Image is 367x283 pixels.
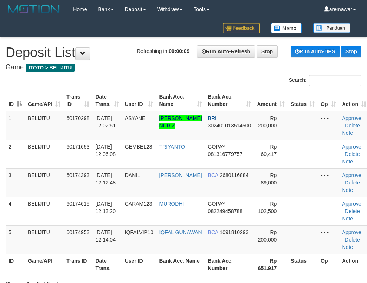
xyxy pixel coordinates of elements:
[66,172,89,178] span: 60174393
[125,229,153,235] span: IQFALVIP10
[342,229,361,235] a: Approve
[342,187,353,193] a: Note
[159,144,185,150] a: TRIYANTO
[318,90,339,111] th: Op: activate to sort column ascending
[156,254,205,275] th: Bank Acc. Name
[261,172,277,186] span: Rp 89,000
[26,64,75,72] span: ITOTO > BELIJITU
[342,159,353,164] a: Note
[137,48,189,54] span: Refreshing in:
[345,237,360,243] a: Delete
[208,115,216,121] span: BRI
[6,254,25,275] th: ID
[208,229,218,235] span: BCA
[6,225,25,254] td: 5
[208,201,225,207] span: GOPAY
[6,168,25,197] td: 3
[197,45,255,58] a: Run Auto-Refresh
[66,144,89,150] span: 60171653
[258,115,277,129] span: Rp 200,000
[25,225,63,254] td: BELIJITU
[341,46,361,57] a: Stop
[25,90,63,111] th: Game/API: activate to sort column ascending
[313,23,350,33] img: panduan.png
[122,254,156,275] th: User ID
[318,225,339,254] td: - - -
[288,90,318,111] th: Status: activate to sort column ascending
[318,140,339,168] td: - - -
[342,201,361,207] a: Approve
[92,90,122,111] th: Date Trans.: activate to sort column ascending
[208,144,225,150] span: GOPAY
[318,254,339,275] th: Op
[6,90,25,111] th: ID: activate to sort column descending
[345,123,360,129] a: Delete
[25,197,63,225] td: BELIJITU
[254,254,288,275] th: Rp 651.917
[6,140,25,168] td: 2
[95,172,116,186] span: [DATE] 12:12:48
[66,115,89,121] span: 60170298
[289,75,361,86] label: Search:
[66,229,89,235] span: 60174953
[63,90,92,111] th: Trans ID: activate to sort column ascending
[95,229,116,243] span: [DATE] 12:14:04
[208,151,242,157] span: Copy 081316779757 to clipboard
[254,90,288,111] th: Amount: activate to sort column ascending
[6,64,361,71] h4: Game:
[342,172,361,178] a: Approve
[342,144,361,150] a: Approve
[342,115,361,121] a: Approve
[208,208,242,214] span: Copy 082249458788 to clipboard
[318,111,339,140] td: - - -
[95,144,116,157] span: [DATE] 12:06:08
[159,201,184,207] a: MURODHI
[95,115,116,129] span: [DATE] 12:02:51
[257,45,278,58] a: Stop
[63,254,92,275] th: Trans ID
[25,168,63,197] td: BELIJITU
[156,90,205,111] th: Bank Acc. Name: activate to sort column ascending
[169,48,189,54] strong: 00:00:09
[6,45,361,60] h1: Deposit List
[309,75,361,86] input: Search:
[208,172,218,178] span: BCA
[220,229,249,235] span: Copy 1091810293 to clipboard
[92,254,122,275] th: Date Trans.
[205,254,254,275] th: Bank Acc. Number
[258,229,277,243] span: Rp 200,000
[159,172,202,178] a: [PERSON_NAME]
[159,115,202,129] a: [PERSON_NAME] NUR Z
[6,4,62,15] img: MOTION_logo.png
[6,197,25,225] td: 4
[345,208,360,214] a: Delete
[342,216,353,222] a: Note
[261,144,277,157] span: Rp 60,417
[125,144,152,150] span: GEMBEL28
[223,23,260,33] img: Feedback.jpg
[159,229,202,235] a: IQFAL GUNAWAN
[125,115,146,121] span: ASYANE
[291,46,340,57] a: Run Auto-DPS
[258,201,277,214] span: Rp 102,500
[342,244,353,250] a: Note
[25,140,63,168] td: BELIJITU
[220,172,249,178] span: Copy 2680116884 to clipboard
[205,90,254,111] th: Bank Acc. Number: activate to sort column ascending
[318,168,339,197] td: - - -
[342,130,353,136] a: Note
[125,172,140,178] span: DANIL
[288,254,318,275] th: Status
[6,111,25,140] td: 1
[25,111,63,140] td: BELIJITU
[345,180,360,186] a: Delete
[25,254,63,275] th: Game/API
[208,123,251,129] span: Copy 302401013514500 to clipboard
[122,90,156,111] th: User ID: activate to sort column ascending
[271,23,302,33] img: Button%20Memo.svg
[66,201,89,207] span: 60174615
[95,201,116,214] span: [DATE] 12:13:20
[345,151,360,157] a: Delete
[125,201,152,207] span: CARAM123
[318,197,339,225] td: - - -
